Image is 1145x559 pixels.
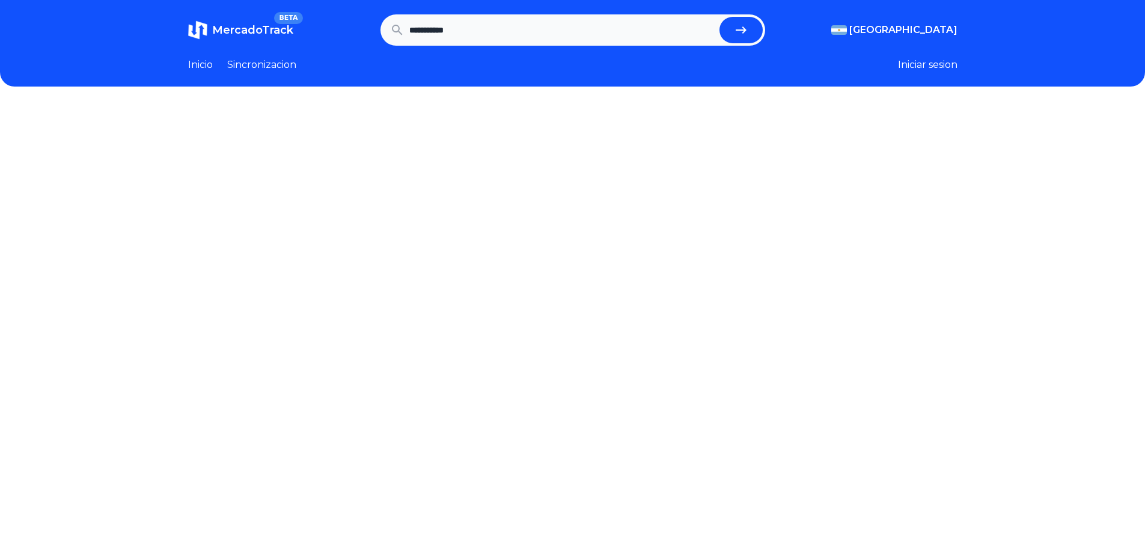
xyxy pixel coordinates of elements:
[831,23,957,37] button: [GEOGRAPHIC_DATA]
[898,58,957,72] button: Iniciar sesion
[849,23,957,37] span: [GEOGRAPHIC_DATA]
[212,23,293,37] span: MercadoTrack
[831,25,847,35] img: Argentina
[274,12,302,24] span: BETA
[188,58,213,72] a: Inicio
[188,20,293,40] a: MercadoTrackBETA
[188,20,207,40] img: MercadoTrack
[227,58,296,72] a: Sincronizacion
